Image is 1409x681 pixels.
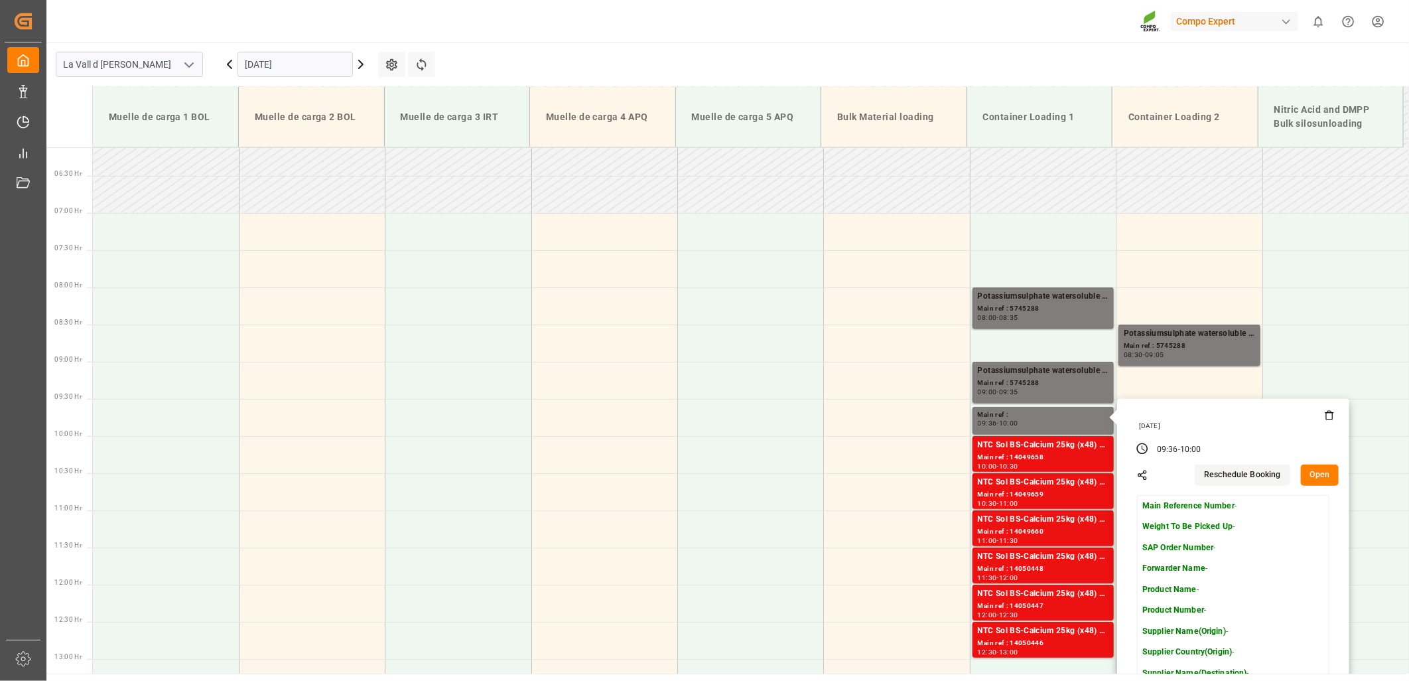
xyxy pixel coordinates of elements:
[1142,522,1233,531] strong: Weight To Be Picked Up
[978,420,997,426] div: 09:36
[1124,340,1254,352] div: Main ref : 5745288
[999,315,1018,321] div: 08:35
[997,575,999,581] div: -
[1142,605,1204,615] strong: Product Number
[54,356,82,363] span: 09:00 Hr
[54,467,82,475] span: 10:30 Hr
[1142,646,1260,658] p: -
[687,105,811,129] div: Muelle de carga 5 APQ
[1123,105,1247,129] div: Container Loading 2
[1142,668,1246,678] strong: Supplier Name(Destination)
[978,290,1108,303] div: Potassiumsulphate watersoluble (SOP)
[1171,9,1304,34] button: Compo Expert
[54,504,82,512] span: 11:00 Hr
[978,439,1108,452] div: NTC Sol BS-Calcium 25kg (x48) WW MTO
[1333,7,1363,37] button: Help Center
[999,389,1018,395] div: 09:35
[1134,421,1335,431] div: [DATE]
[999,649,1018,655] div: 13:00
[54,393,82,400] span: 09:30 Hr
[103,105,228,129] div: Muelle de carga 1 BOL
[997,315,999,321] div: -
[999,575,1018,581] div: 12:00
[54,170,82,177] span: 06:30 Hr
[978,601,1108,612] div: Main ref : 14050447
[1142,584,1260,596] p: -
[832,105,956,129] div: Bulk Material loading
[54,579,82,586] span: 12:00 Hr
[978,638,1108,649] div: Main ref : 14050446
[978,463,997,469] div: 10:00
[1142,585,1197,594] strong: Product Name
[978,378,1108,389] div: Main ref : 5745288
[997,649,999,655] div: -
[541,105,665,129] div: Muelle de carga 4 APQ
[978,389,997,395] div: 09:00
[1142,668,1260,680] p: -
[54,542,82,549] span: 11:30 Hr
[978,526,1108,538] div: Main ref : 14049660
[978,625,1108,638] div: NTC Sol BS-Calcium 25kg (x48) WW MTO
[978,452,1108,463] div: Main ref : 14049658
[1301,465,1339,486] button: Open
[1143,352,1145,358] div: -
[978,587,1108,601] div: NTC Sol BS-Calcium 25kg (x48) WW MTO
[1145,352,1164,358] div: 09:05
[249,105,373,129] div: Muelle de carga 2 BOL
[978,612,997,618] div: 12:00
[1142,501,1235,510] strong: Main Reference Number
[997,389,999,395] div: -
[978,489,1108,500] div: Main ref : 14049659
[978,500,997,506] div: 10:30
[54,244,82,252] span: 07:30 Hr
[978,550,1108,564] div: NTC Sol BS-Calcium 25kg (x48) WW MTO
[54,319,82,326] span: 08:30 Hr
[1142,626,1260,638] p: -
[997,500,999,506] div: -
[997,463,999,469] div: -
[1142,627,1226,636] strong: Supplier Name(Origin)
[978,575,997,581] div: 11:30
[1142,605,1260,617] p: -
[999,538,1018,544] div: 11:30
[1124,327,1254,340] div: Potassiumsulphate watersoluble (SOP)
[1142,543,1213,552] strong: SAP Order Number
[1171,12,1298,31] div: Compo Expert
[395,105,519,129] div: Muelle de carga 3 IRT
[54,653,82,660] span: 13:00 Hr
[978,410,1108,421] div: Main ref :
[1142,542,1260,554] p: -
[978,105,1102,129] div: Container Loading 1
[1180,444,1201,456] div: 10:00
[1142,647,1232,656] strong: Supplier Country(Origin)
[997,612,999,618] div: -
[178,54,198,75] button: open menu
[978,538,997,544] div: 11:00
[978,364,1108,378] div: Potassiumsulphate watersoluble (SOP)
[978,476,1108,489] div: NTC Sol BS-Calcium 25kg (x48) WW MTO
[999,463,1018,469] div: 10:30
[1178,444,1180,456] div: -
[978,513,1108,526] div: NTC Sol BS-Calcium 25kg (x48) WW MTO
[1140,10,1162,33] img: Screenshot%202023-09-29%20at%2010.02.21.png_1712312052.png
[1124,352,1143,358] div: 08:30
[978,303,1108,315] div: Main ref : 5745288
[1195,465,1290,486] button: Reschedule Booking
[56,52,203,77] input: Type to search/select
[997,538,999,544] div: -
[237,52,353,77] input: DD.MM.YYYY
[1304,7,1333,37] button: show 0 new notifications
[54,281,82,289] span: 08:00 Hr
[1142,500,1260,512] p: -
[999,500,1018,506] div: 11:00
[978,564,1108,575] div: Main ref : 14050448
[54,616,82,623] span: 12:30 Hr
[1142,564,1205,573] strong: Forwarder Name
[1157,444,1178,456] div: 09:36
[54,207,82,214] span: 07:00 Hr
[978,649,997,655] div: 12:30
[978,315,997,321] div: 08:00
[54,430,82,437] span: 10:00 Hr
[1269,98,1393,136] div: Nitric Acid and DMPP Bulk silosunloading
[997,420,999,426] div: -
